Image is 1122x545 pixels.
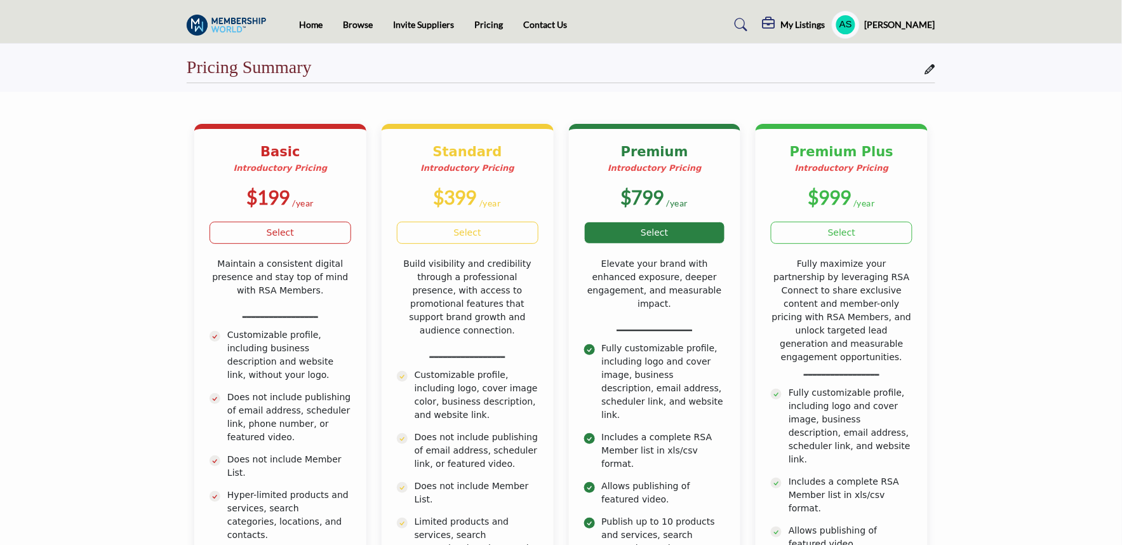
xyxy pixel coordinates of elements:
strong: Introductory Pricing [795,163,889,173]
a: Select [771,222,912,244]
a: Select [397,222,538,244]
b: Basic [260,144,300,159]
u: _________________ [243,307,318,318]
sub: /year [667,198,689,208]
p: Elevate your brand with enhanced exposure, deeper engagement, and measurable impact. [584,257,726,311]
img: Site Logo [187,15,272,36]
a: Search [723,15,756,35]
a: Invite Suppliers [394,19,455,30]
u: _________________ [804,365,879,375]
b: Premium Plus [790,144,893,159]
div: My Listings [763,17,825,32]
sub: /year [292,198,314,208]
p: Does not include Member List. [227,453,351,480]
p: Includes a complete RSA Member list in xls/csv format. [602,431,726,471]
u: _________________ [430,347,505,358]
p: Does not include Member List. [415,480,538,506]
p: Allows publishing of featured video. [602,480,726,506]
b: $799 [620,185,664,208]
a: Home [299,19,323,30]
strong: Introductory Pricing [420,163,514,173]
strong: Introductory Pricing [608,163,702,173]
p: Does not include publishing of email address, scheduler link, or featured video. [415,431,538,471]
p: Fully maximize your partnership by leveraging RSA Connect to share exclusive content and member-o... [771,257,912,377]
p: Includes a complete RSA Member list in xls/csv format. [789,475,912,515]
h5: My Listings [781,19,825,30]
a: Select [210,222,351,244]
a: Select [584,222,726,244]
a: Browse [344,19,373,30]
p: Customizable profile, including business description and website link, without your logo. [227,328,351,382]
u: _________________ [617,321,692,331]
sub: /year [854,198,876,208]
strong: Introductory Pricing [234,163,328,173]
p: Customizable profile, including logo, cover image color, business description, and website link. [415,368,538,422]
a: Pricing [475,19,504,30]
button: Show hide supplier dropdown [832,11,860,39]
a: Contact Us [524,19,568,30]
b: Standard [433,144,502,159]
sub: /year [479,198,502,208]
h2: Pricing Summary [187,57,312,78]
b: $399 [434,185,477,208]
p: Maintain a consistent digital presence and stay top of mind with RSA Members. [210,257,351,297]
b: $999 [808,185,851,208]
b: $199 [246,185,290,208]
p: Fully customizable profile, including logo and cover image, business description, email address, ... [789,386,912,466]
p: Hyper-limited products and services, search categories, locations, and contacts. [227,488,351,542]
p: Build visibility and credibility through a professional presence, with access to promotional feat... [397,257,538,337]
b: Premium [621,144,688,159]
p: Does not include publishing of email address, scheduler link, phone number, or featured video. [227,391,351,444]
h5: [PERSON_NAME] [865,18,935,31]
p: Fully customizable profile, including logo and cover image, business description, email address, ... [602,342,726,422]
